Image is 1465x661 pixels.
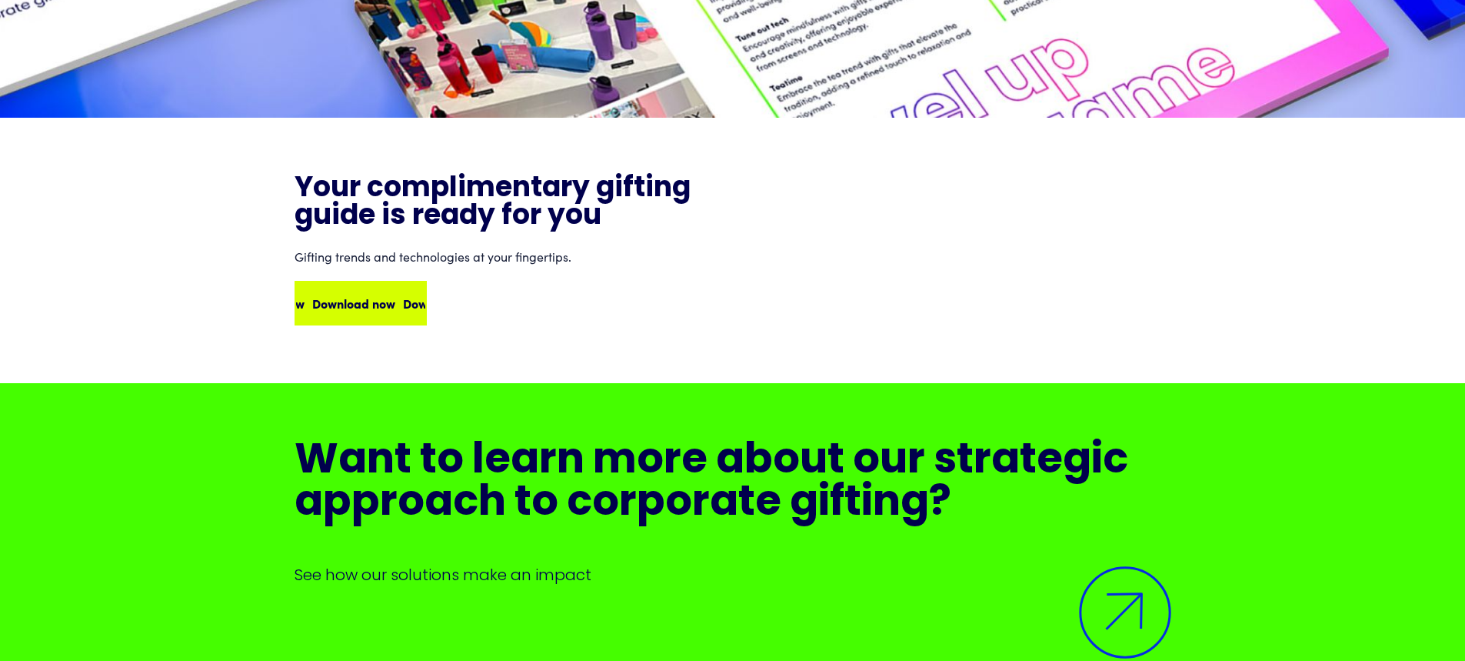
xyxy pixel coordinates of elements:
div: Download now [214,294,297,312]
div: See how our solutions make an impact [295,564,1171,586]
h3: Want to learn more about our strategic approach to corporate gifting? [295,441,1171,526]
p: Gifting trends and technologies at your fingertips. [295,247,1171,265]
a: Download nowDownload nowDownload now [295,281,427,325]
div: Download now [305,294,388,312]
div: Download now [395,294,478,312]
h4: Your complimentary gifting guide is ready for you [295,175,719,232]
